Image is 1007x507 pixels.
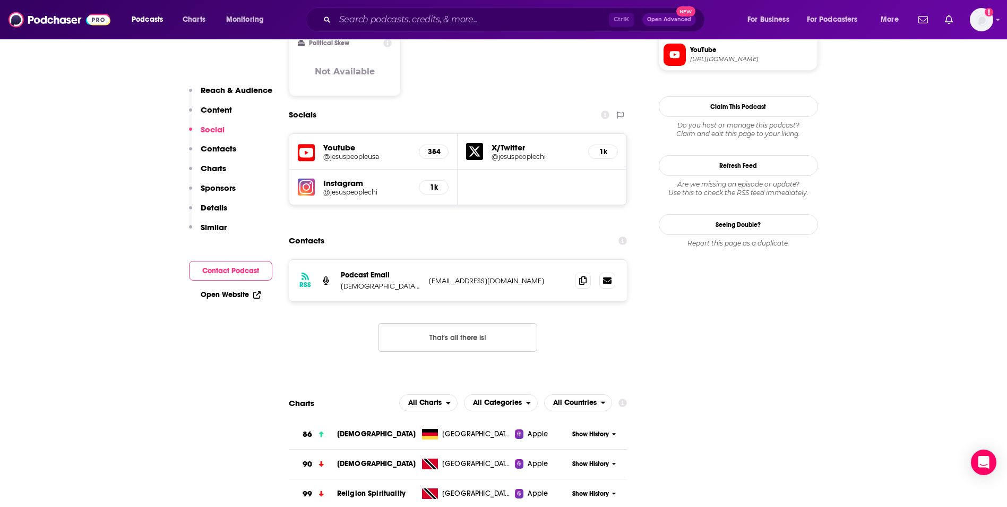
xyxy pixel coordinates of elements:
a: Apple [515,488,569,499]
h2: Categories [464,394,538,411]
button: open menu [219,11,278,28]
button: Refresh Feed [659,155,818,176]
a: @jesuspeopleusa [323,153,411,160]
p: [DEMOGRAPHIC_DATA] People [341,282,420,291]
span: Show History [572,489,609,498]
a: [GEOGRAPHIC_DATA] [418,459,515,469]
span: Apple [528,429,548,440]
button: open menu [740,11,803,28]
p: [EMAIL_ADDRESS][DOMAIN_NAME] [429,276,567,285]
a: [GEOGRAPHIC_DATA] [418,429,515,440]
h5: 1k [428,183,440,192]
span: Logged in as Lydia_Gustafson [970,8,993,31]
span: Show History [572,460,609,469]
button: open menu [873,11,912,28]
a: [DEMOGRAPHIC_DATA] [337,459,416,468]
span: Germany [442,429,511,440]
span: Do you host or manage this podcast? [659,121,818,130]
a: @jesuspeoplechi [323,188,411,196]
p: Sponsors [201,183,236,193]
h3: RSS [299,281,311,289]
a: Apple [515,459,569,469]
h5: 1k [597,147,609,156]
span: More [881,12,899,27]
p: Details [201,202,227,213]
button: Contact Podcast [189,261,272,281]
button: Content [189,105,232,124]
span: New [676,6,695,16]
p: Similar [201,222,227,232]
span: For Business [747,12,789,27]
button: Show History [569,460,619,469]
button: Similar [189,222,227,242]
span: Ctrl K [609,13,634,27]
span: Show History [572,430,609,439]
p: Social [201,124,225,134]
button: Reach & Audience [189,85,272,105]
span: All Categories [473,399,522,407]
h2: Contacts [289,231,324,251]
span: All Charts [408,399,442,407]
a: Seeing Double? [659,214,818,235]
button: Social [189,124,225,144]
span: https://www.youtube.com/@jesuspeopleusa [690,55,813,63]
span: All Countries [553,399,597,407]
h3: 86 [303,428,312,441]
h3: Not Available [315,66,375,77]
span: Apple [528,459,548,469]
button: Open AdvancedNew [642,13,696,26]
button: Nothing here. [378,323,537,352]
button: Show profile menu [970,8,993,31]
span: Podcasts [132,12,163,27]
img: iconImage [298,179,315,196]
h3: 99 [303,488,312,500]
a: 86 [289,420,337,449]
h2: Socials [289,105,316,125]
h2: Platforms [399,394,458,411]
span: Apple [528,488,548,499]
div: Are we missing an episode or update? Use this to check the RSS feed immediately. [659,180,818,197]
p: Content [201,105,232,115]
p: Reach & Audience [201,85,272,95]
button: Contacts [189,143,236,163]
p: Contacts [201,143,236,154]
p: Podcast Email [341,271,420,280]
input: Search podcasts, credits, & more... [335,11,609,28]
span: Trinidad and Tobago [442,488,511,499]
div: Search podcasts, credits, & more... [316,7,715,32]
button: open menu [544,394,613,411]
h5: Instagram [323,178,411,188]
button: open menu [399,394,458,411]
span: Charts [183,12,205,27]
span: Religion Spirituality [337,489,406,498]
div: Open Intercom Messenger [971,450,996,475]
div: Claim and edit this page to your liking. [659,121,818,138]
button: open menu [124,11,177,28]
a: 90 [289,450,337,479]
span: For Podcasters [807,12,858,27]
img: Podchaser - Follow, Share and Rate Podcasts [8,10,110,30]
span: Trinidad and Tobago [442,459,511,469]
h3: 90 [303,458,312,470]
span: Monitoring [226,12,264,27]
span: [DEMOGRAPHIC_DATA] [337,429,416,438]
h5: 384 [428,147,440,156]
button: Charts [189,163,226,183]
span: Open Advanced [647,17,691,22]
h2: Charts [289,398,314,408]
div: Report this page as a duplicate. [659,239,818,248]
a: YouTube[URL][DOMAIN_NAME] [664,44,813,66]
a: Apple [515,429,569,440]
button: Sponsors [189,183,236,202]
svg: Add a profile image [985,8,993,16]
a: Open Website [201,290,261,299]
h5: X/Twitter [492,142,580,153]
span: YouTube [690,45,813,55]
a: @jesuspeoplechi [492,153,580,160]
button: Details [189,202,227,222]
h2: Countries [544,394,613,411]
a: Show notifications dropdown [941,11,957,29]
